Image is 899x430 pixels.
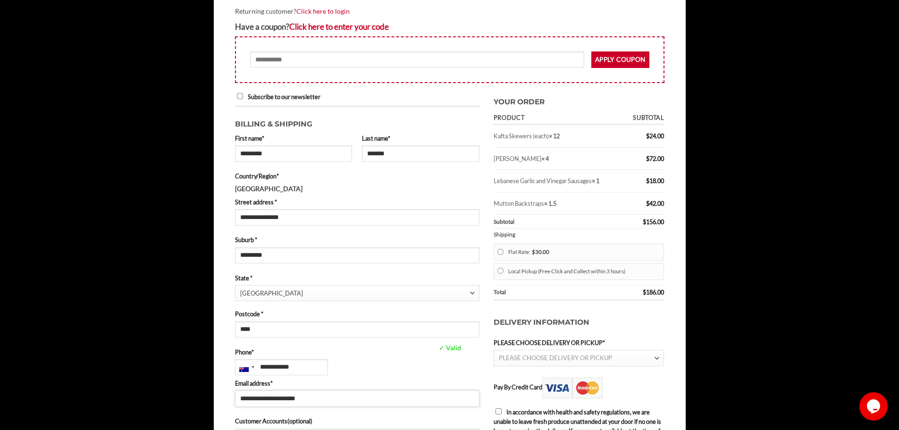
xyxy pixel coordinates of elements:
[541,155,549,162] strong: × 4
[235,379,479,388] label: Email address
[646,200,649,207] span: $
[235,360,257,375] div: Australia: +61
[235,134,353,143] label: First name
[494,148,623,170] td: [PERSON_NAME]
[296,7,350,15] a: Click here to login
[235,273,479,283] label: State
[235,235,479,245] label: Suburb
[494,193,623,215] td: Mutton Backstraps
[494,170,623,192] td: Lebanese Garlic and Vinegar Sausages
[646,155,664,162] bdi: 72.00
[235,285,479,301] span: State
[362,134,479,143] label: Last name
[646,155,649,162] span: $
[287,417,312,425] span: (optional)
[494,286,623,301] th: Total
[592,177,599,185] strong: × 1
[532,249,549,255] bdi: 30.00
[235,114,479,130] h3: Billing & Shipping
[235,185,302,193] strong: [GEOGRAPHIC_DATA]
[289,22,389,32] a: Enter your coupon code
[494,215,623,229] th: Subtotal
[235,20,664,33] div: Have a coupon?
[437,343,529,354] span: ✓ Valid
[235,309,479,319] label: Postcode
[544,200,556,207] strong: × 1.5
[643,218,664,226] bdi: 156.00
[508,246,660,258] label: Flat Rate:
[532,249,535,255] span: $
[494,307,664,338] h3: Delivery Information
[643,288,664,296] bdi: 186.00
[542,378,603,398] img: Pay By Credit Card
[494,229,664,241] th: Shipping
[248,93,320,101] span: Subscribe to our newsletter
[646,132,649,140] span: $
[643,218,646,226] span: $
[235,197,479,207] label: Street address
[235,347,479,357] label: Phone
[646,177,649,185] span: $
[494,111,623,125] th: Product
[240,286,470,301] span: New South Wales
[643,288,646,296] span: $
[494,125,623,147] td: Kafta Skewers (each)
[237,93,243,99] input: Subscribe to our newsletter
[549,132,560,140] strong: × 12
[235,6,664,17] div: Returning customer?
[646,200,664,207] bdi: 42.00
[508,265,660,278] label: Local Pickup (Free Click and Collect within 3 hours)
[646,132,664,140] bdi: 24.00
[494,383,603,391] label: Pay By Credit Card
[623,111,664,125] th: Subtotal
[499,354,612,362] span: PLEASE CHOOSE DELIVERY OR PICKUP
[494,338,664,347] label: PLEASE CHOOSE DELIVERY OR PICKUP
[591,51,649,68] button: Apply coupon
[235,416,479,426] label: Customer Accounts
[494,92,664,108] h3: Your order
[859,392,890,421] iframe: chat widget
[235,171,479,181] label: Country/Region
[496,408,502,414] input: In accordance with health and safety regulations, we are unable to leave fresh produce unattended...
[646,177,664,185] bdi: 18.00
